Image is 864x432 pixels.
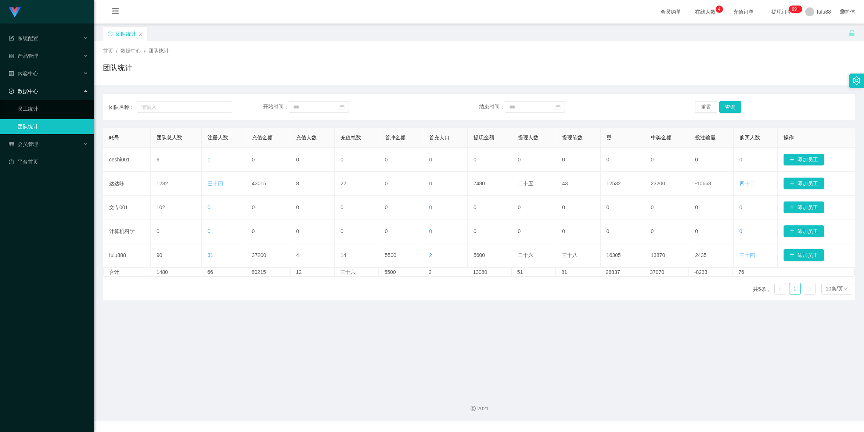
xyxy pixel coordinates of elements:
[384,269,396,275] font: 5500
[263,104,289,110] font: 开始时间：
[606,252,621,258] font: 16305
[606,228,609,234] font: 0
[719,101,741,113] button: 查询
[474,252,485,258] font: 5600
[148,48,169,54] font: 团队统计
[479,104,505,110] font: 结束时间：
[562,204,565,210] font: 0
[789,283,801,294] li: 1
[144,48,145,54] font: /
[739,252,755,258] font: 三十四
[784,249,824,261] button: 图标: 加号添加员工
[109,157,130,163] font: ceshi001
[784,135,794,140] font: 操作
[739,181,755,186] font: 四十二
[474,228,476,234] font: 0
[156,252,162,258] font: 90
[694,269,708,275] font: -8233
[807,287,812,291] i: 图标： 右
[208,157,210,163] font: 1
[18,71,38,76] font: 内容中心
[252,135,273,140] font: 充值金额
[518,135,539,140] font: 提现人数
[817,9,831,15] font: fulu88
[109,204,128,210] font: 文专001
[474,157,476,163] font: 0
[18,141,38,147] font: 会员管理
[606,157,609,163] font: 0
[109,104,134,110] font: 团队名称：
[784,201,824,213] button: 图标: 加号添加员工
[518,157,521,163] font: 0
[341,228,343,234] font: 0
[651,252,665,258] font: 13870
[208,181,223,186] font: 三十四
[471,406,476,411] i: 图标：版权
[718,7,721,12] font: 4
[695,157,698,163] font: 0
[9,154,88,169] a: 图标：仪表板平台首页
[9,71,14,76] i: 图标：个人资料
[296,181,299,186] font: 8
[792,7,799,12] font: 99+
[385,157,388,163] font: 0
[739,204,742,210] font: 0
[804,283,816,294] li: 下一页
[296,157,299,163] font: 0
[695,228,698,234] font: 0
[120,48,141,54] font: 数据中心
[385,181,388,186] font: 0
[651,135,672,140] font: 中奖金额
[341,252,346,258] font: 14
[474,181,485,186] font: 7480
[109,135,119,140] font: 账号
[429,252,432,258] font: 2
[826,283,843,294] div: 10条/页
[103,48,113,54] font: 首页
[429,204,432,210] font: 0
[156,135,182,140] font: 团队总人数
[385,204,388,210] font: 0
[9,142,14,147] i: 图标： 表格
[789,6,802,13] sup: 178
[555,104,561,110] i: 图标：日历
[252,252,266,258] font: 37200
[103,0,128,24] i: 图标: 菜单折叠
[9,89,14,94] i: 图标: 检查-圆圈-o
[18,101,88,116] a: 员工统计
[651,204,654,210] font: 0
[606,269,620,275] font: 28837
[296,135,317,140] font: 充值人数
[651,157,654,163] font: 0
[695,181,711,186] font: -10668
[843,286,848,292] i: 图标： 下
[518,181,533,186] font: 二十五
[849,30,855,36] i: 图标： 解锁
[296,228,299,234] font: 0
[18,119,88,134] a: 团队统计
[650,269,664,275] font: 37070
[778,287,782,291] i: 图标： 左
[341,135,361,140] font: 充值笔数
[562,181,568,186] font: 43
[771,9,792,15] font: 提现订单
[252,181,266,186] font: 43015
[296,204,299,210] font: 0
[695,135,716,140] font: 投注输赢
[739,135,760,140] font: 购买人数
[561,269,567,275] font: 81
[518,228,521,234] font: 0
[208,135,228,140] font: 注册人数
[340,269,356,275] font: 三十六
[109,181,125,186] font: 达达味
[429,181,432,186] font: 0
[651,181,665,186] font: 23200
[208,204,210,210] font: 0
[429,157,432,163] font: 0
[103,64,132,72] font: 团队统计
[474,204,476,210] font: 0
[208,228,210,234] font: 0
[9,36,14,41] i: 图标： 表格
[341,157,343,163] font: 0
[108,31,113,36] i: 图标：同步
